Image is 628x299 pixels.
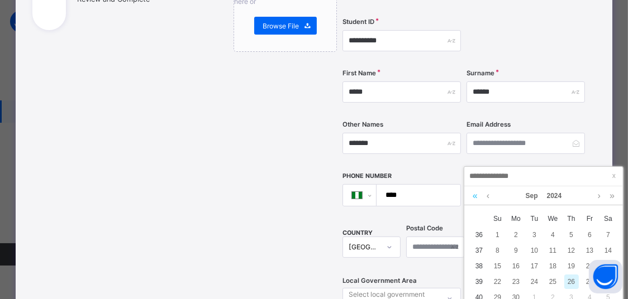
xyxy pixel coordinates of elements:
div: 1 [491,228,505,242]
span: Mo [507,214,525,224]
div: 15 [491,259,505,273]
td: September 8, 2024 [488,243,507,258]
div: 17 [527,259,542,273]
label: Email Address [467,120,511,128]
th: Tue [525,210,544,227]
td: September 16, 2024 [507,258,525,274]
div: 26 [564,274,579,289]
td: 39 [470,274,488,290]
th: Sat [599,210,617,227]
td: September 22, 2024 [488,274,507,290]
td: 37 [470,243,488,258]
div: 4 [546,228,560,242]
label: Other Names [342,120,383,128]
td: September 19, 2024 [562,258,581,274]
td: September 4, 2024 [544,227,562,243]
div: 2 [509,228,524,242]
th: Mon [507,210,525,227]
div: 27 [583,274,597,289]
a: Next month (PageDown) [595,186,603,205]
td: September 10, 2024 [525,243,544,258]
td: 36 [470,227,488,243]
div: 3 [527,228,542,242]
a: Next year (Control + right) [607,186,617,205]
td: September 24, 2024 [525,274,544,290]
td: September 12, 2024 [562,243,581,258]
span: Sa [599,214,617,224]
div: 9 [509,243,524,258]
div: 10 [527,243,542,258]
a: Previous month (PageUp) [484,186,492,205]
div: 6 [583,228,597,242]
td: September 5, 2024 [562,227,581,243]
th: Fri [581,210,599,227]
div: 13 [583,243,597,258]
span: COUNTRY [342,229,373,237]
td: September 20, 2024 [581,258,599,274]
a: Sep [521,186,543,205]
td: September 3, 2024 [525,227,544,243]
div: 20 [583,259,597,273]
td: September 18, 2024 [544,258,562,274]
span: Th [562,214,581,224]
span: Fr [581,214,599,224]
div: 7 [601,228,616,242]
td: September 13, 2024 [581,243,599,258]
td: September 17, 2024 [525,258,544,274]
td: September 23, 2024 [507,274,525,290]
td: September 15, 2024 [488,258,507,274]
div: 23 [509,274,524,289]
div: [GEOGRAPHIC_DATA] [349,243,380,252]
td: September 9, 2024 [507,243,525,258]
div: 11 [546,243,560,258]
label: Postal Code [406,224,443,232]
label: Phone Number [342,172,392,180]
td: September 21, 2024 [599,258,617,274]
td: September 1, 2024 [488,227,507,243]
div: 8 [491,243,505,258]
div: 19 [564,259,579,273]
td: September 26, 2024 [562,274,581,290]
td: September 11, 2024 [544,243,562,258]
span: Browse File [263,22,299,30]
td: September 2, 2024 [507,227,525,243]
label: First Name [342,69,376,77]
th: Thu [562,210,581,227]
button: Open asap [589,260,622,293]
span: Su [488,214,507,224]
div: 21 [601,259,616,273]
th: Wed [544,210,562,227]
span: We [544,214,562,224]
label: Student ID [342,18,374,26]
div: 16 [509,259,524,273]
div: 12 [564,243,579,258]
td: September 25, 2024 [544,274,562,290]
label: Surname [467,69,494,77]
span: Local Government Area [342,277,417,284]
span: Tu [525,214,544,224]
div: 18 [546,259,560,273]
td: September 14, 2024 [599,243,617,258]
div: 24 [527,274,542,289]
td: 38 [470,258,488,274]
div: 25 [546,274,560,289]
td: September 27, 2024 [581,274,599,290]
div: 22 [491,274,505,289]
td: September 7, 2024 [599,227,617,243]
a: 2024 [543,186,567,205]
div: 5 [564,228,579,242]
th: Sun [488,210,507,227]
td: September 6, 2024 [581,227,599,243]
a: Last year (Control + left) [470,186,480,205]
div: 14 [601,243,616,258]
